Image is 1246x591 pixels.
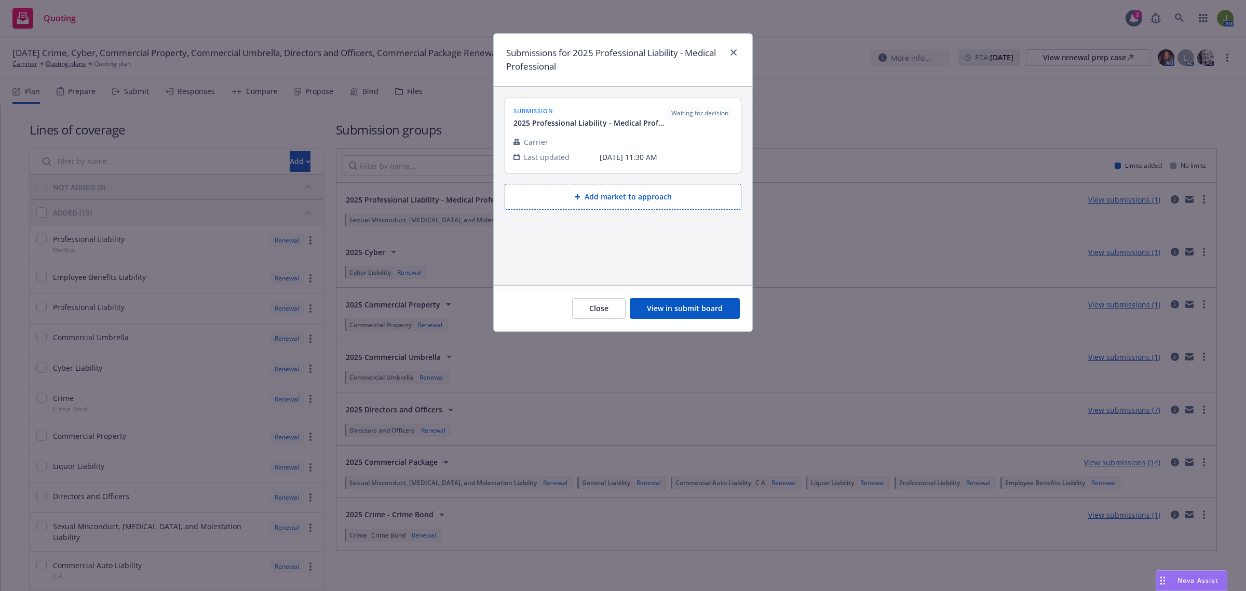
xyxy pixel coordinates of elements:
button: Close [572,298,626,319]
span: [DATE] 11:30 AM [600,152,733,163]
button: Add market to approach [505,184,741,210]
span: submission [513,106,667,115]
button: Nova Assist [1156,570,1227,591]
h1: Submissions for 2025 Professional Liability - Medical Professional [506,46,723,74]
span: 2025 Professional Liability - Medical Professional [513,117,667,128]
span: Nova Assist [1177,576,1218,585]
span: Waiting for decision [671,109,728,118]
span: Carrier [524,137,548,147]
a: close [727,46,740,59]
span: Last updated [524,152,570,163]
div: Drag to move [1156,571,1169,590]
button: View in submit board [630,298,740,319]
